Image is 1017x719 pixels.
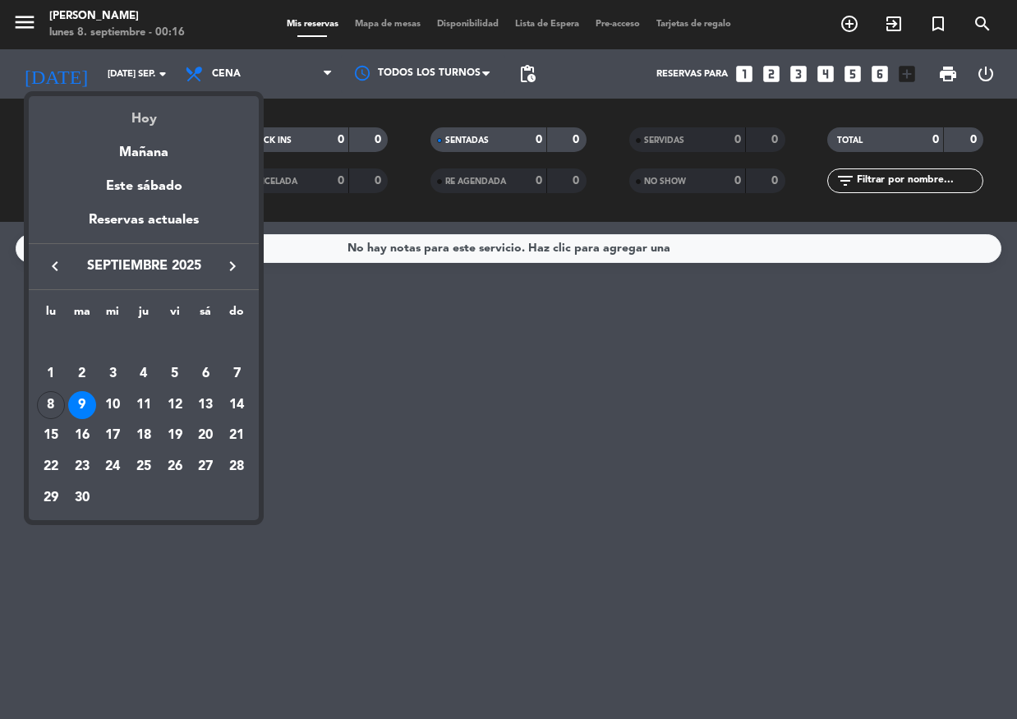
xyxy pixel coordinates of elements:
[191,389,222,421] td: 13 de septiembre de 2025
[68,360,96,388] div: 2
[29,164,259,210] div: Este sábado
[159,451,191,482] td: 26 de septiembre de 2025
[221,451,252,482] td: 28 de septiembre de 2025
[191,360,219,388] div: 6
[45,256,65,276] i: keyboard_arrow_left
[191,420,222,451] td: 20 de septiembre de 2025
[159,358,191,389] td: 5 de septiembre de 2025
[67,451,98,482] td: 23 de septiembre de 2025
[161,422,189,449] div: 19
[191,302,222,328] th: sábado
[128,358,159,389] td: 4 de septiembre de 2025
[37,453,65,481] div: 22
[159,302,191,328] th: viernes
[221,302,252,328] th: domingo
[128,389,159,421] td: 11 de septiembre de 2025
[67,358,98,389] td: 2 de septiembre de 2025
[68,391,96,419] div: 9
[68,453,96,481] div: 23
[159,420,191,451] td: 19 de septiembre de 2025
[97,420,128,451] td: 17 de septiembre de 2025
[35,389,67,421] td: 8 de septiembre de 2025
[40,256,70,277] button: keyboard_arrow_left
[67,482,98,514] td: 30 de septiembre de 2025
[130,391,158,419] div: 11
[128,451,159,482] td: 25 de septiembre de 2025
[29,130,259,164] div: Mañana
[29,210,259,243] div: Reservas actuales
[221,420,252,451] td: 21 de septiembre de 2025
[223,453,251,481] div: 28
[221,358,252,389] td: 7 de septiembre de 2025
[70,256,218,277] span: septiembre 2025
[67,389,98,421] td: 9 de septiembre de 2025
[35,451,67,482] td: 22 de septiembre de 2025
[128,302,159,328] th: jueves
[68,484,96,512] div: 30
[97,302,128,328] th: miércoles
[99,422,127,449] div: 17
[67,420,98,451] td: 16 de septiembre de 2025
[97,358,128,389] td: 3 de septiembre de 2025
[161,391,189,419] div: 12
[67,302,98,328] th: martes
[99,453,127,481] div: 24
[97,389,128,421] td: 10 de septiembre de 2025
[99,391,127,419] div: 10
[35,327,252,358] td: SEP.
[37,391,65,419] div: 8
[29,96,259,130] div: Hoy
[191,453,219,481] div: 27
[128,420,159,451] td: 18 de septiembre de 2025
[97,451,128,482] td: 24 de septiembre de 2025
[218,256,247,277] button: keyboard_arrow_right
[35,482,67,514] td: 29 de septiembre de 2025
[191,422,219,449] div: 20
[37,360,65,388] div: 1
[161,360,189,388] div: 5
[223,422,251,449] div: 21
[35,358,67,389] td: 1 de septiembre de 2025
[191,451,222,482] td: 27 de septiembre de 2025
[221,389,252,421] td: 14 de septiembre de 2025
[223,256,242,276] i: keyboard_arrow_right
[68,422,96,449] div: 16
[130,453,158,481] div: 25
[191,358,222,389] td: 6 de septiembre de 2025
[37,422,65,449] div: 15
[35,302,67,328] th: lunes
[159,389,191,421] td: 12 de septiembre de 2025
[223,360,251,388] div: 7
[161,453,189,481] div: 26
[37,484,65,512] div: 29
[130,360,158,388] div: 4
[130,422,158,449] div: 18
[191,391,219,419] div: 13
[99,360,127,388] div: 3
[223,391,251,419] div: 14
[35,420,67,451] td: 15 de septiembre de 2025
